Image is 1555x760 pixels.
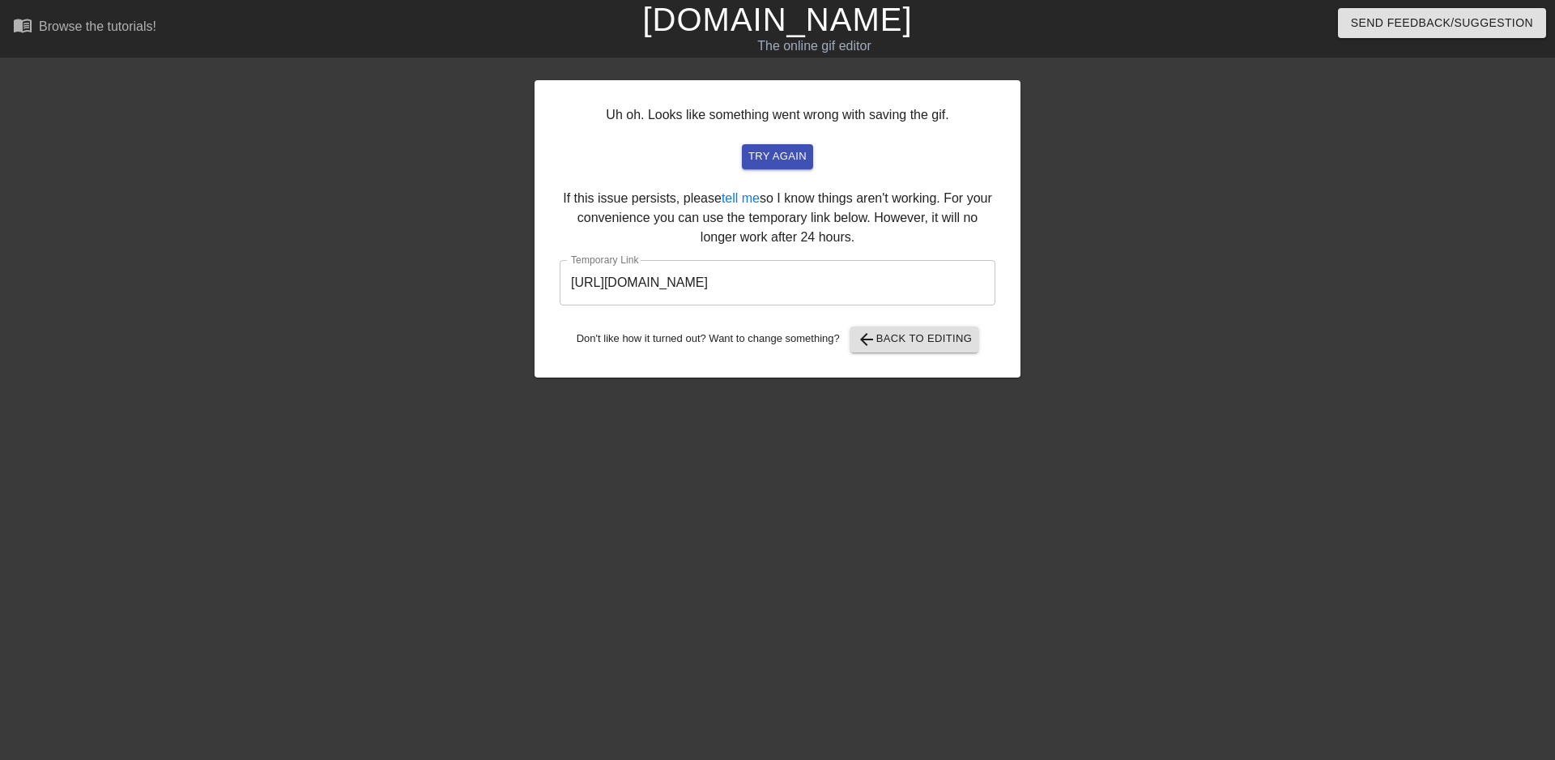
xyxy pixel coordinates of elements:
[742,144,813,169] button: try again
[13,15,32,35] span: menu_book
[560,327,995,352] div: Don't like how it turned out? Want to change something?
[642,2,912,37] a: [DOMAIN_NAME]
[748,147,807,166] span: try again
[1338,8,1546,38] button: Send Feedback/Suggestion
[39,19,156,33] div: Browse the tutorials!
[722,191,760,205] a: tell me
[857,330,876,349] span: arrow_back
[1351,13,1533,33] span: Send Feedback/Suggestion
[857,330,973,349] span: Back to Editing
[535,80,1020,378] div: Uh oh. Looks like something went wrong with saving the gif. If this issue persists, please so I k...
[560,260,995,305] input: bare
[850,327,979,352] button: Back to Editing
[13,15,156,41] a: Browse the tutorials!
[526,36,1102,56] div: The online gif editor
